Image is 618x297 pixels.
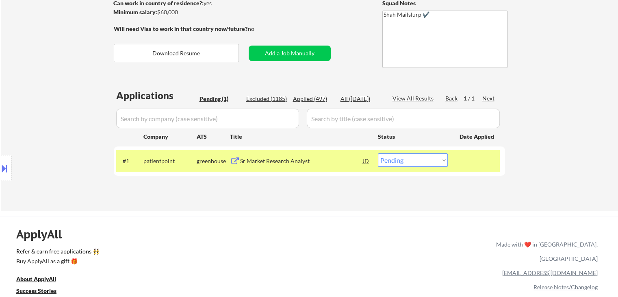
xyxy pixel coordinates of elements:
div: Status [378,129,448,144]
div: 1 / 1 [464,94,482,103]
div: All ([DATE]) [340,95,381,103]
div: ATS [197,133,230,141]
div: Sr Market Research Analyst [240,157,363,165]
button: Download Resume [114,44,239,62]
strong: Will need Visa to work in that country now/future?: [114,25,249,32]
u: Success Stories [16,287,56,294]
a: Release Notes/Changelog [533,284,598,290]
div: patientpoint [143,157,197,165]
div: Title [230,133,370,141]
div: Back [445,94,458,103]
a: Success Stories [16,287,67,297]
input: Search by title (case sensitive) [307,109,500,128]
div: Excluded (1185) [246,95,287,103]
div: Next [482,94,495,103]
div: Date Applied [460,133,495,141]
div: Applied (497) [293,95,334,103]
a: Refer & earn free applications 👯‍♀️ [16,249,326,257]
button: Add a Job Manually [249,46,331,61]
div: greenhouse [197,157,230,165]
input: Search by company (case sensitive) [116,109,299,128]
div: JD [362,153,370,168]
div: no [248,25,271,33]
div: View All Results [392,94,436,103]
a: [EMAIL_ADDRESS][DOMAIN_NAME] [502,269,598,276]
div: Applications [116,91,197,100]
div: Company [143,133,197,141]
div: Pending (1) [199,95,240,103]
div: $60,000 [113,8,249,16]
div: Made with ❤️ in [GEOGRAPHIC_DATA], [GEOGRAPHIC_DATA] [493,237,598,266]
strong: Minimum salary: [113,9,157,15]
